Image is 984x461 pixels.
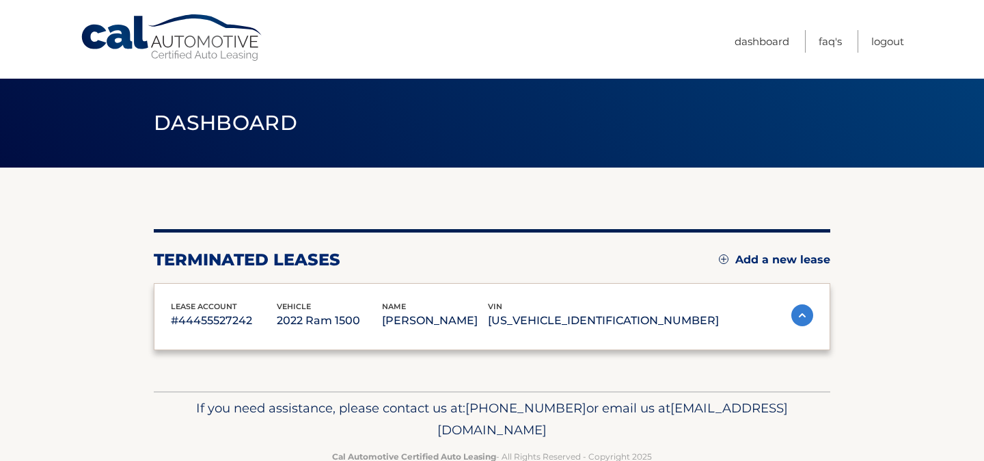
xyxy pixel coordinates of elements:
[171,311,277,330] p: #44455527242
[171,302,237,311] span: lease account
[791,304,813,326] img: accordion-active.svg
[819,30,842,53] a: FAQ's
[465,400,586,416] span: [PHONE_NUMBER]
[488,302,502,311] span: vin
[80,14,264,62] a: Cal Automotive
[437,400,788,438] span: [EMAIL_ADDRESS][DOMAIN_NAME]
[735,30,789,53] a: Dashboard
[382,311,488,330] p: [PERSON_NAME]
[163,397,821,441] p: If you need assistance, please contact us at: or email us at
[488,311,719,330] p: [US_VEHICLE_IDENTIFICATION_NUMBER]
[277,302,311,311] span: vehicle
[154,250,340,270] h2: terminated leases
[154,110,297,135] span: Dashboard
[719,253,830,267] a: Add a new lease
[871,30,904,53] a: Logout
[719,254,728,264] img: add.svg
[277,311,383,330] p: 2022 Ram 1500
[382,302,406,311] span: name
